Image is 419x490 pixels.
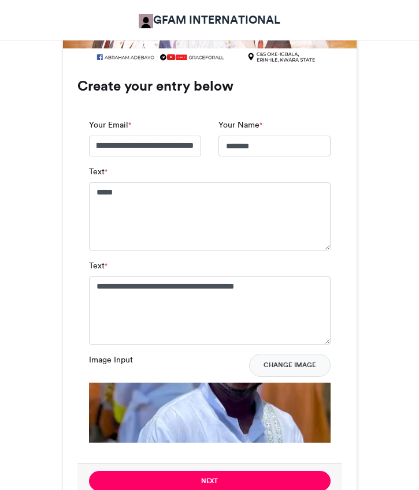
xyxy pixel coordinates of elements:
label: Your Name [218,119,262,131]
h3: Create your entry below [77,79,342,93]
label: Text [89,166,107,178]
label: Your Email [89,119,131,131]
button: Change Image [249,354,331,377]
label: Image Input [89,354,133,366]
img: GFAM INTERNATIONAL [139,14,153,28]
label: Text [89,260,107,272]
a: GFAM INTERNATIONAL [139,12,280,28]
